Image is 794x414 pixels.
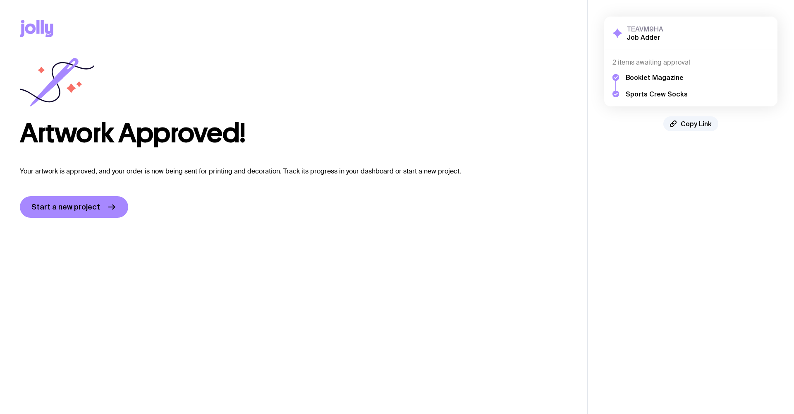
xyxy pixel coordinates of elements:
h2: Job Adder [627,33,663,41]
a: Start a new project [20,196,128,218]
button: Copy Link [663,116,718,131]
span: Start a new project [31,202,100,212]
p: Your artwork is approved, and your order is now being sent for printing and decoration. Track its... [20,166,567,176]
h3: TEAVM9HA [627,25,663,33]
h1: Artwork Approved! [20,120,567,147]
h5: Sports Crew Socks [626,90,688,98]
h4: 2 items awaiting approval [612,58,769,67]
span: Copy Link [681,120,712,128]
h5: Booklet Magazine [626,73,688,82]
